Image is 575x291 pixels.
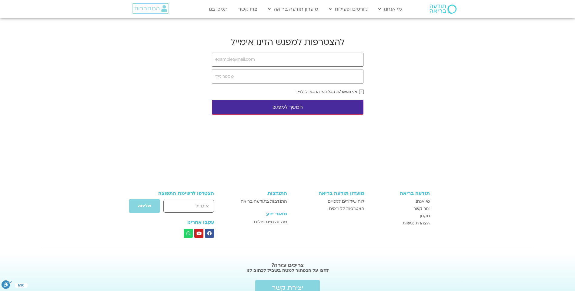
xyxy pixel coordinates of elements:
[231,211,287,217] h3: מאגר ידע
[212,53,363,67] input: example@mail.com
[296,90,357,94] label: אני מאשר/ת קבלת מידע במייל ולנייד
[370,212,430,220] a: תקנון
[212,36,363,48] h2: להצטרפות למפגש הזינו אימייל
[430,5,456,14] img: תודעה בריאה
[231,198,287,205] a: התנדבות בתודעה בריאה
[231,191,287,196] h3: התנדבות
[420,212,430,220] span: תקנון
[145,220,214,225] h3: עקבו אחרינו
[370,198,430,205] a: מי אנחנו
[370,191,430,196] h3: תודעה בריאה
[293,198,364,205] a: לוח שידורים למנויים
[326,3,371,15] a: קורסים ופעילות
[254,218,287,226] span: מה זה מיינדפולנס
[370,220,430,227] a: הצהרת נגישות
[265,3,321,15] a: מועדון תודעה בריאה
[293,205,364,212] a: הצטרפות לקורסים
[206,3,231,15] a: תמכו בנו
[370,205,430,212] a: צור קשר
[231,218,287,226] a: מה זה מיינדפולנס
[403,220,430,227] span: הצהרת נגישות
[138,204,151,208] span: שליחה
[293,191,364,196] h3: מועדון תודעה בריאה
[212,100,363,115] button: המשך למפגש
[241,198,287,205] span: התנדבות בתודעה בריאה
[235,3,260,15] a: צרו קשר
[129,199,160,213] button: שליחה
[134,5,160,12] span: התחברות
[328,198,364,205] span: לוח שידורים למנויים
[414,198,430,205] span: מי אנחנו
[413,205,430,212] span: צור קשר
[212,70,363,83] input: מספר נייד
[130,262,445,268] h2: צריכים עזרה?
[329,205,364,212] span: הצטרפות לקורסים
[132,3,169,14] a: התחברות
[130,267,445,273] h2: לחצו על הכפתור למטה בשביל לכתוב לנו
[375,3,405,15] a: מי אנחנו
[163,200,214,213] input: אימייל
[145,191,214,196] h3: הצטרפו לרשימת התפוצה
[145,199,214,216] form: טופס חדש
